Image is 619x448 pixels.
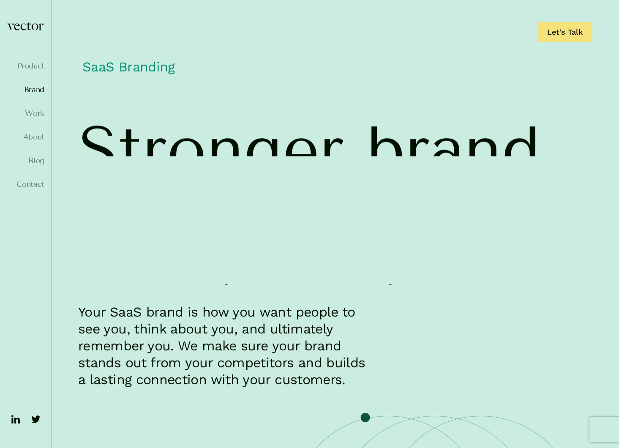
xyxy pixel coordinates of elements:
[78,303,370,388] p: Your SaaS brand is how you want people to see you, think about you, and ultimately remember you. ...
[78,117,344,182] span: Stronger
[7,85,44,94] a: Brand
[537,22,592,42] a: Let's Talk
[366,117,558,182] span: brand.
[78,276,487,341] span: relationships.
[7,133,44,141] a: About
[7,62,44,70] a: Product
[7,109,44,117] a: Work
[7,156,44,165] a: Blog
[29,412,43,426] img: ico-twitter-fill
[9,412,22,426] img: ico-linkedin
[78,54,592,84] h1: SaaS Branding
[7,180,44,188] a: Contact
